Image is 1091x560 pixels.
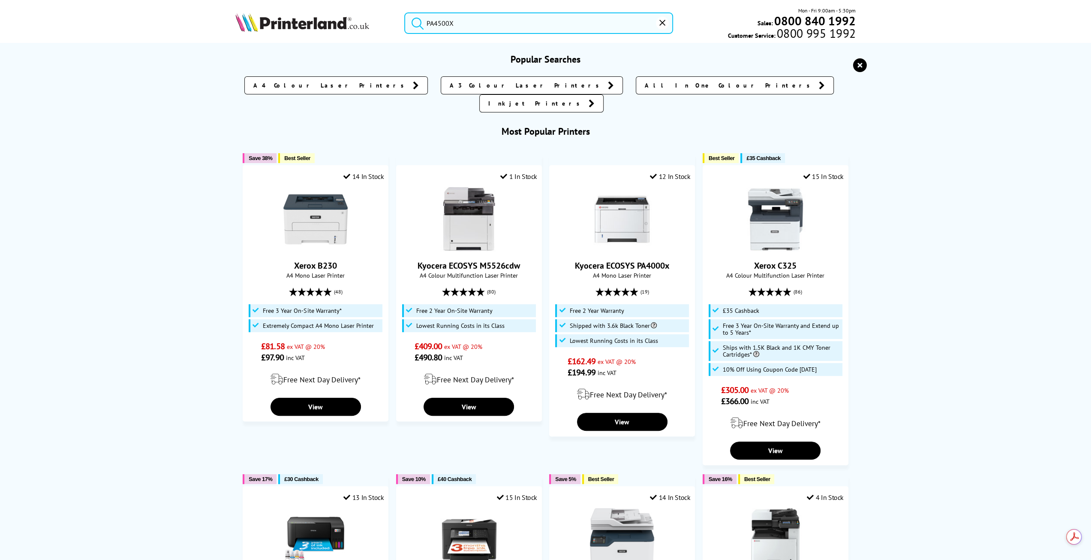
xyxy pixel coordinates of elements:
div: 14 In Stock [650,493,690,502]
a: Kyocera ECOSYS PA4000x [590,245,654,253]
span: Save 10% [402,476,426,482]
span: Save 5% [555,476,576,482]
span: £305.00 [721,384,748,396]
span: £35 Cashback [723,307,759,314]
a: A3 Colour Laser Printers [441,76,623,94]
span: inc VAT [286,354,305,362]
span: £40 Cashback [438,476,472,482]
span: £194.99 [568,367,595,378]
span: Extremely Compact A4 Mono Laser Printer [263,322,373,329]
a: Kyocera ECOSYS M5526cdw [437,245,501,253]
h3: Most Popular Printers [235,125,856,137]
div: modal_delivery [707,411,844,435]
div: modal_delivery [247,367,384,391]
button: Best Seller [582,474,619,484]
a: View [577,413,667,431]
span: Best Seller [588,476,614,482]
div: 13 In Stock [343,493,384,502]
span: 0800 995 1992 [775,29,856,37]
div: 1 In Stock [500,172,537,181]
div: 15 In Stock [497,493,537,502]
span: A4 Colour Multifunction Laser Printer [707,271,844,279]
div: 4 In Stock [807,493,844,502]
span: £30 Cashback [284,476,318,482]
span: Free 3 Year On-Site Warranty* [263,307,341,314]
span: ex VAT @ 20% [287,342,325,351]
span: £35 Cashback [746,155,780,161]
img: Printerland Logo [235,13,369,32]
a: View [270,398,361,416]
a: 0800 840 1992 [773,17,856,25]
span: ex VAT @ 20% [444,342,482,351]
span: Save 17% [249,476,272,482]
img: Kyocera ECOSYS PA4000x [590,187,654,251]
span: Inkjet Printers [488,99,584,108]
span: (48) [334,284,343,300]
span: Best Seller [709,155,735,161]
span: £409.00 [415,341,442,352]
a: Printerland Logo [235,13,394,33]
span: A4 Mono Laser Printer [554,271,690,279]
span: (86) [793,284,802,300]
img: Xerox B230 [283,187,348,251]
span: £162.49 [568,356,595,367]
span: Best Seller [284,155,310,161]
span: Mon - Fri 9:00am - 5:30pm [798,6,856,15]
span: ex VAT @ 20% [751,386,789,394]
button: £35 Cashback [740,153,784,163]
span: A3 Colour Laser Printers [450,81,604,90]
a: Xerox B230 [283,245,348,253]
span: Ships with 1.5K Black and 1K CMY Toner Cartridges* [723,344,840,358]
div: modal_delivery [554,382,690,406]
button: Save 10% [396,474,430,484]
button: Save 5% [549,474,580,484]
a: View [424,398,514,416]
a: A4 Colour Laser Printers [244,76,428,94]
span: A4 Mono Laser Printer [247,271,384,279]
a: Inkjet Printers [479,94,604,112]
a: All In One Colour Printers [636,76,834,94]
div: modal_delivery [401,367,537,391]
span: Free 3 Year On-Site Warranty and Extend up to 5 Years* [723,322,840,336]
span: £81.58 [261,341,285,352]
a: Kyocera ECOSYS M5526cdw [418,260,520,271]
span: inc VAT [751,397,769,406]
span: Sales: [757,19,773,27]
div: 14 In Stock [343,172,384,181]
div: 12 In Stock [650,172,690,181]
div: 15 In Stock [803,172,844,181]
h3: Popular Searches [235,53,856,65]
a: Xerox C325 [754,260,796,271]
span: Save 38% [249,155,272,161]
span: ex VAT @ 20% [598,357,636,366]
a: Kyocera ECOSYS PA4000x [575,260,670,271]
b: 0800 840 1992 [774,13,856,29]
span: 10% Off Using Coupon Code [DATE] [723,366,817,373]
span: All In One Colour Printers [645,81,814,90]
img: Kyocera ECOSYS M5526cdw [437,187,501,251]
img: Xerox C325 [743,187,808,251]
button: £40 Cashback [432,474,476,484]
button: Best Seller [703,153,739,163]
span: A4 Colour Laser Printers [253,81,409,90]
span: Best Seller [744,476,770,482]
span: inc VAT [598,369,616,377]
span: Free 2 Year On-Site Warranty [416,307,493,314]
button: £30 Cashback [278,474,322,484]
span: inc VAT [444,354,463,362]
span: £490.80 [415,352,442,363]
button: Best Seller [738,474,775,484]
span: (19) [640,284,649,300]
span: A4 Colour Multifunction Laser Printer [401,271,537,279]
input: Search product or brand [404,12,673,34]
span: Shipped with 3.6k Black Toner [569,322,657,329]
button: Save 16% [703,474,736,484]
a: Xerox C325 [743,245,808,253]
a: Xerox B230 [294,260,337,271]
span: Free 2 Year Warranty [569,307,624,314]
button: Save 38% [243,153,277,163]
span: £366.00 [721,396,748,407]
button: Save 17% [243,474,277,484]
span: Lowest Running Costs in its Class [569,337,658,344]
span: £97.90 [261,352,284,363]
